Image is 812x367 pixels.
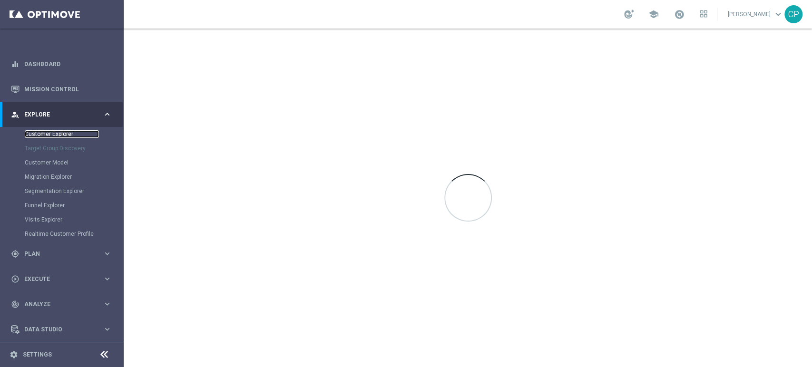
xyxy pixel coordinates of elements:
[24,112,103,117] span: Explore
[24,301,103,307] span: Analyze
[11,60,20,68] i: equalizer
[25,198,123,212] div: Funnel Explorer
[648,9,659,19] span: school
[10,326,112,333] button: Data Studio keyboard_arrow_right
[10,111,112,118] button: person_search Explore keyboard_arrow_right
[103,249,112,258] i: keyboard_arrow_right
[103,299,112,309] i: keyboard_arrow_right
[25,230,99,238] a: Realtime Customer Profile
[11,110,103,119] div: Explore
[103,274,112,283] i: keyboard_arrow_right
[25,127,123,141] div: Customer Explorer
[727,7,784,21] a: [PERSON_NAME]keyboard_arrow_down
[25,173,99,181] a: Migration Explorer
[11,51,112,77] div: Dashboard
[25,159,99,166] a: Customer Model
[25,216,99,223] a: Visits Explorer
[11,275,103,283] div: Execute
[25,202,99,209] a: Funnel Explorer
[11,250,20,258] i: gps_fixed
[11,275,20,283] i: play_circle_outline
[25,170,123,184] div: Migration Explorer
[25,184,123,198] div: Segmentation Explorer
[25,227,123,241] div: Realtime Customer Profile
[24,327,103,332] span: Data Studio
[10,300,112,308] button: track_changes Analyze keyboard_arrow_right
[11,250,103,258] div: Plan
[11,110,20,119] i: person_search
[25,212,123,227] div: Visits Explorer
[24,251,103,257] span: Plan
[11,300,20,309] i: track_changes
[11,325,103,334] div: Data Studio
[10,250,112,258] button: gps_fixed Plan keyboard_arrow_right
[10,60,112,68] button: equalizer Dashboard
[24,276,103,282] span: Execute
[103,325,112,334] i: keyboard_arrow_right
[10,350,18,359] i: settings
[25,155,123,170] div: Customer Model
[784,5,802,23] div: CP
[25,141,123,155] div: Target Group Discovery
[10,275,112,283] button: play_circle_outline Execute keyboard_arrow_right
[10,86,112,93] button: Mission Control
[773,9,783,19] span: keyboard_arrow_down
[25,187,99,195] a: Segmentation Explorer
[23,352,52,357] a: Settings
[11,77,112,102] div: Mission Control
[24,77,112,102] a: Mission Control
[103,110,112,119] i: keyboard_arrow_right
[24,51,112,77] a: Dashboard
[11,300,103,309] div: Analyze
[25,130,99,138] a: Customer Explorer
